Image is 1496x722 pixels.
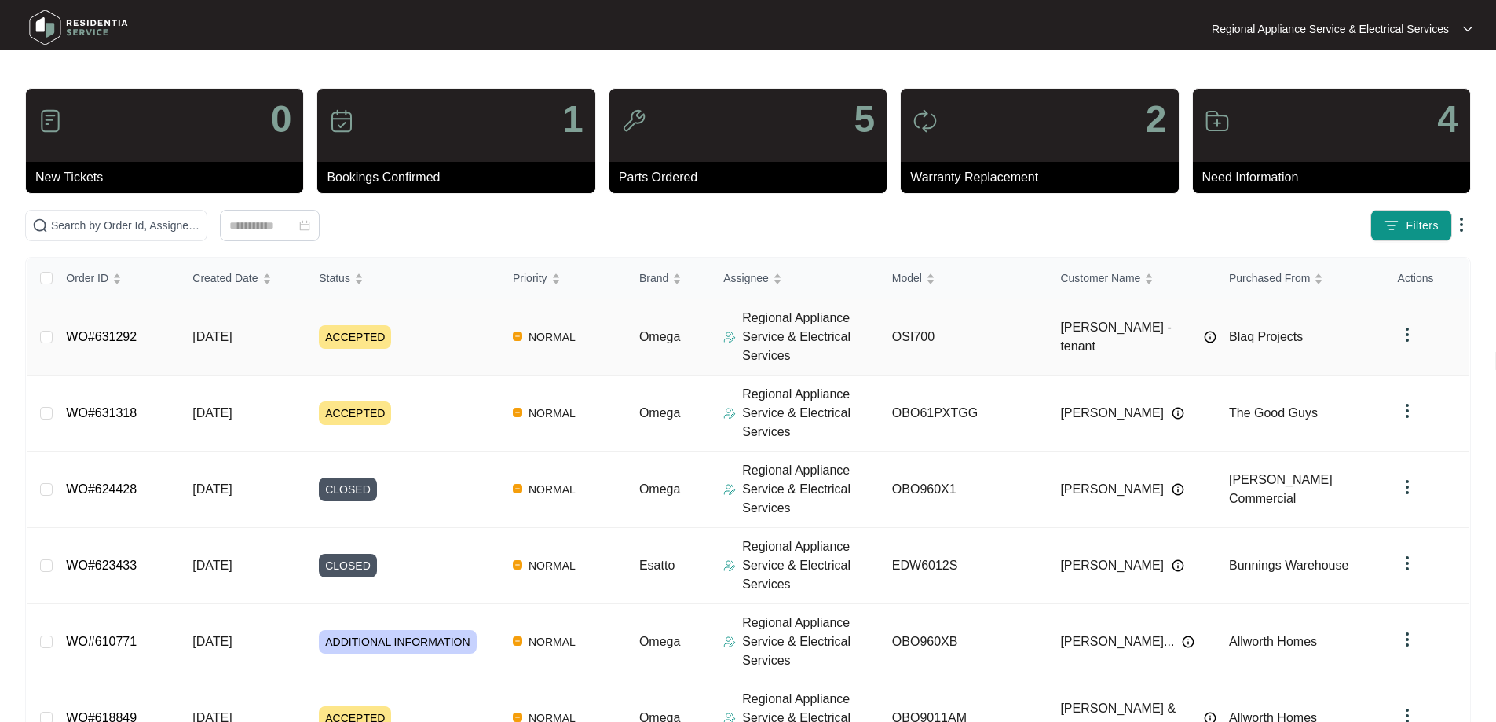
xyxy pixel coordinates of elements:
[723,483,736,496] img: Assigner Icon
[1212,21,1449,37] p: Regional Appliance Service & Electrical Services
[319,554,377,577] span: CLOSED
[522,480,582,499] span: NORMAL
[1398,325,1417,344] img: dropdown arrow
[619,168,887,187] p: Parts Ordered
[66,559,137,572] a: WO#623433
[639,406,680,420] span: Omega
[639,482,680,496] span: Omega
[522,556,582,575] span: NORMAL
[329,108,354,134] img: icon
[513,332,522,341] img: Vercel Logo
[880,604,1048,680] td: OBO960XB
[500,258,627,299] th: Priority
[522,328,582,346] span: NORMAL
[1182,636,1194,648] img: Info icon
[1452,215,1471,234] img: dropdown arrow
[51,217,200,234] input: Search by Order Id, Assignee Name, Customer Name, Brand and Model
[1060,480,1164,499] span: [PERSON_NAME]
[35,168,303,187] p: New Tickets
[880,452,1048,528] td: OBO960X1
[880,376,1048,452] td: OBO61PXTGG
[180,258,306,299] th: Created Date
[639,635,680,648] span: Omega
[1385,258,1469,299] th: Actions
[1060,318,1196,356] span: [PERSON_NAME] - tenant
[327,168,594,187] p: Bookings Confirmed
[1370,210,1452,241] button: filter iconFilters
[66,482,137,496] a: WO#624428
[639,330,680,343] span: Omega
[1060,269,1140,287] span: Customer Name
[723,559,736,572] img: Assigner Icon
[880,258,1048,299] th: Model
[1398,478,1417,497] img: dropdown arrow
[66,330,137,343] a: WO#631292
[742,461,880,518] p: Regional Appliance Service & Electrical Services
[1060,556,1164,575] span: [PERSON_NAME]
[1384,218,1399,233] img: filter icon
[1437,101,1458,138] p: 4
[1398,630,1417,649] img: dropdown arrow
[1172,407,1184,420] img: Info icon
[513,636,522,646] img: Vercel Logo
[53,258,180,299] th: Order ID
[723,269,769,287] span: Assignee
[854,101,875,138] p: 5
[192,482,232,496] span: [DATE]
[1204,331,1216,343] img: Info icon
[513,713,522,722] img: Vercel Logo
[621,108,646,134] img: icon
[742,614,880,670] p: Regional Appliance Service & Electrical Services
[1229,269,1310,287] span: Purchased From
[319,269,350,287] span: Status
[66,269,108,287] span: Order ID
[1229,635,1317,648] span: Allworth Homes
[513,484,522,493] img: Vercel Logo
[1463,25,1472,33] img: dropdown arrow
[1146,101,1167,138] p: 2
[1205,108,1230,134] img: icon
[192,330,232,343] span: [DATE]
[711,258,880,299] th: Assignee
[192,559,232,572] span: [DATE]
[1048,258,1216,299] th: Customer Name
[1398,554,1417,573] img: dropdown arrow
[562,101,583,138] p: 1
[1229,559,1348,572] span: Bunnings Warehouse
[319,478,377,501] span: CLOSED
[192,635,232,648] span: [DATE]
[319,630,476,654] span: ADDITIONAL INFORMATION
[192,269,258,287] span: Created Date
[892,269,922,287] span: Model
[723,331,736,343] img: Assigner Icon
[1216,258,1385,299] th: Purchased From
[1406,218,1439,234] span: Filters
[522,404,582,423] span: NORMAL
[66,635,137,648] a: WO#610771
[522,632,582,651] span: NORMAL
[639,269,668,287] span: Brand
[1202,168,1470,187] p: Need Information
[742,537,880,594] p: Regional Appliance Service & Electrical Services
[1398,401,1417,420] img: dropdown arrow
[1229,473,1333,505] span: [PERSON_NAME] Commercial
[910,168,1178,187] p: Warranty Replacement
[1060,404,1164,423] span: [PERSON_NAME]
[723,407,736,420] img: Assigner Icon
[38,108,63,134] img: icon
[192,406,232,420] span: [DATE]
[1172,483,1184,496] img: Info icon
[319,401,391,425] span: ACCEPTED
[271,101,292,138] p: 0
[880,528,1048,604] td: EDW6012S
[639,559,675,572] span: Esatto
[627,258,711,299] th: Brand
[513,560,522,570] img: Vercel Logo
[742,385,880,442] p: Regional Appliance Service & Electrical Services
[1229,406,1318,420] span: The Good Guys
[306,258,500,299] th: Status
[513,408,522,417] img: Vercel Logo
[513,269,547,287] span: Priority
[742,309,880,365] p: Regional Appliance Service & Electrical Services
[913,108,938,134] img: icon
